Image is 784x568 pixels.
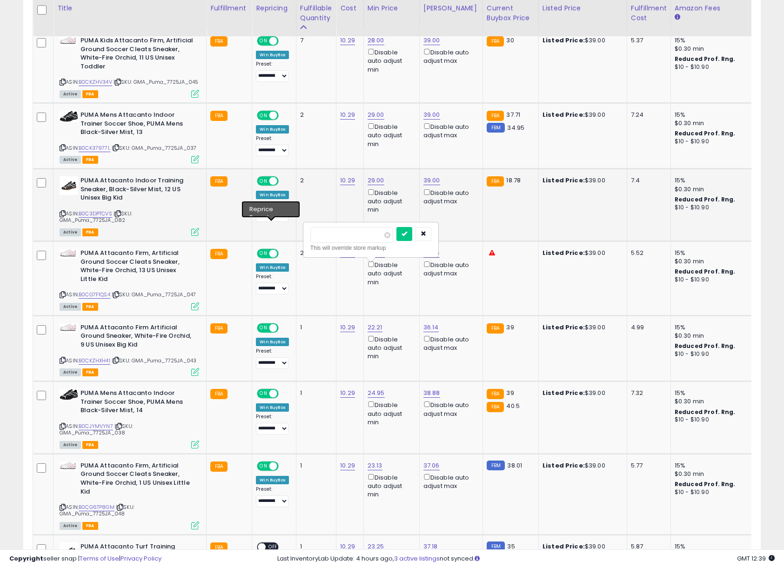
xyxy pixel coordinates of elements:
b: Reduced Prof. Rng. [675,342,736,350]
div: Win BuyBox [256,403,289,412]
span: 18.78 [506,176,521,185]
div: 7 [300,36,329,45]
span: | SKU: GMA_Puma_7725JA_082 [60,210,132,224]
div: [PERSON_NAME] [423,3,479,13]
b: Listed Price: [543,461,585,470]
b: PUMA Mens Attacanto Indoor Trainer Soccer Shoe, PUMA Mens Black-Silver Mist, 13 [80,111,194,139]
div: $10 - $10.90 [675,138,752,146]
div: 15% [675,389,752,397]
div: $10 - $10.90 [675,488,752,496]
div: Disable auto adjust min [368,472,412,499]
div: Disable auto adjust max [423,400,476,418]
b: PUMA Attacanto Indoor Training Sneaker, Black-Silver Mist, 12 US Unisex Big Kid [80,176,194,205]
div: This will override store markup [310,243,431,253]
span: | SKU: GMA_Puma_7725JA_043 [112,357,196,364]
span: ON [258,462,269,470]
b: PUMA Attacanto Firm Artificial Ground Sneaker, White-Fire Orchid, 9 US Unisex Big Kid [80,323,194,352]
div: $39.00 [543,389,620,397]
span: FBA [82,90,98,98]
a: 29.00 [368,110,384,120]
small: FBA [210,111,228,121]
img: 41ybV9210vL._SL40_.jpg [60,176,78,195]
div: 1 [300,461,329,470]
div: Disable auto adjust max [423,472,476,490]
div: Preset: [256,274,289,294]
b: Listed Price: [543,110,585,119]
div: ASIN: [60,461,199,528]
div: Win BuyBox [256,476,289,484]
div: 7.32 [631,389,663,397]
a: 10.29 [340,36,355,45]
div: 15% [675,461,752,470]
div: $39.00 [543,461,620,470]
div: Amazon Fees [675,3,755,13]
div: Preset: [256,61,289,82]
div: Preset: [256,348,289,369]
b: Reduced Prof. Rng. [675,195,736,203]
a: 39.00 [423,110,440,120]
div: Disable auto adjust min [368,47,412,74]
img: 41m9fAA7vfL._SL40_.jpg [60,389,78,400]
div: Repricing [256,3,292,13]
div: Win BuyBox [256,263,289,272]
div: $0.30 min [675,185,752,194]
a: 10.29 [340,461,355,470]
div: Disable auto adjust max [423,334,476,352]
small: FBA [210,36,228,47]
div: 7.24 [631,111,663,119]
a: B0CG7F1QS4 [79,291,110,299]
div: Listed Price [543,3,623,13]
div: 7.4 [631,176,663,185]
a: 10.29 [340,323,355,332]
div: Preset: [256,201,289,222]
a: B0C3DPTCVS [79,210,112,218]
div: $10 - $10.90 [675,63,752,71]
div: $10 - $10.90 [675,416,752,424]
strong: Copyright [9,554,43,563]
a: B0CK37977L [79,144,110,152]
span: 2025-08-13 12:39 GMT [737,554,775,563]
a: Privacy Policy [121,554,161,563]
span: All listings currently available for purchase on Amazon [60,303,81,311]
a: 38.88 [423,388,440,398]
span: FBA [82,156,98,164]
div: Fulfillable Quantity [300,3,332,23]
div: ASIN: [60,176,199,235]
div: Disable auto adjust min [368,334,412,361]
b: Reduced Prof. Rng. [675,408,736,416]
span: ON [258,390,269,398]
small: FBA [487,323,504,334]
div: Disable auto adjust min [368,260,412,287]
div: Last InventoryLab Update: 4 hours ago, not synced. [277,555,775,563]
div: 5.37 [631,36,663,45]
span: FBA [82,522,98,530]
a: 28.00 [368,36,384,45]
div: 2 [300,249,329,257]
a: 10.29 [340,110,355,120]
div: $10 - $10.90 [675,204,752,212]
div: 4.99 [631,323,663,332]
div: Win BuyBox [256,125,289,134]
div: 5.52 [631,249,663,257]
span: FBA [82,368,98,376]
div: Current Buybox Price [487,3,535,23]
a: B0CKZHXH41 [79,357,110,365]
b: Listed Price: [543,388,585,397]
a: 10.29 [340,176,355,185]
small: FBA [210,249,228,259]
span: All listings currently available for purchase on Amazon [60,522,81,530]
div: Disable auto adjust max [423,187,476,206]
a: 39.00 [423,176,440,185]
b: PUMA Attacanto Firm, Artificial Ground Soccer Cleats Sneaker, White-Fire Orchid, 1 US Unisex Litt... [80,461,194,498]
b: Listed Price: [543,176,585,185]
div: $0.30 min [675,257,752,266]
div: seller snap | | [9,555,161,563]
b: PUMA Mens Attacanto Indoor Trainer Soccer Shoe, PUMA Mens Black-Silver Mist, 14 [80,389,194,417]
div: ASIN: [60,249,199,309]
div: $10 - $10.90 [675,276,752,284]
div: Fulfillment Cost [631,3,667,23]
small: FBM [487,461,505,470]
small: FBA [487,389,504,399]
a: 10.29 [340,388,355,398]
span: ON [258,324,269,332]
